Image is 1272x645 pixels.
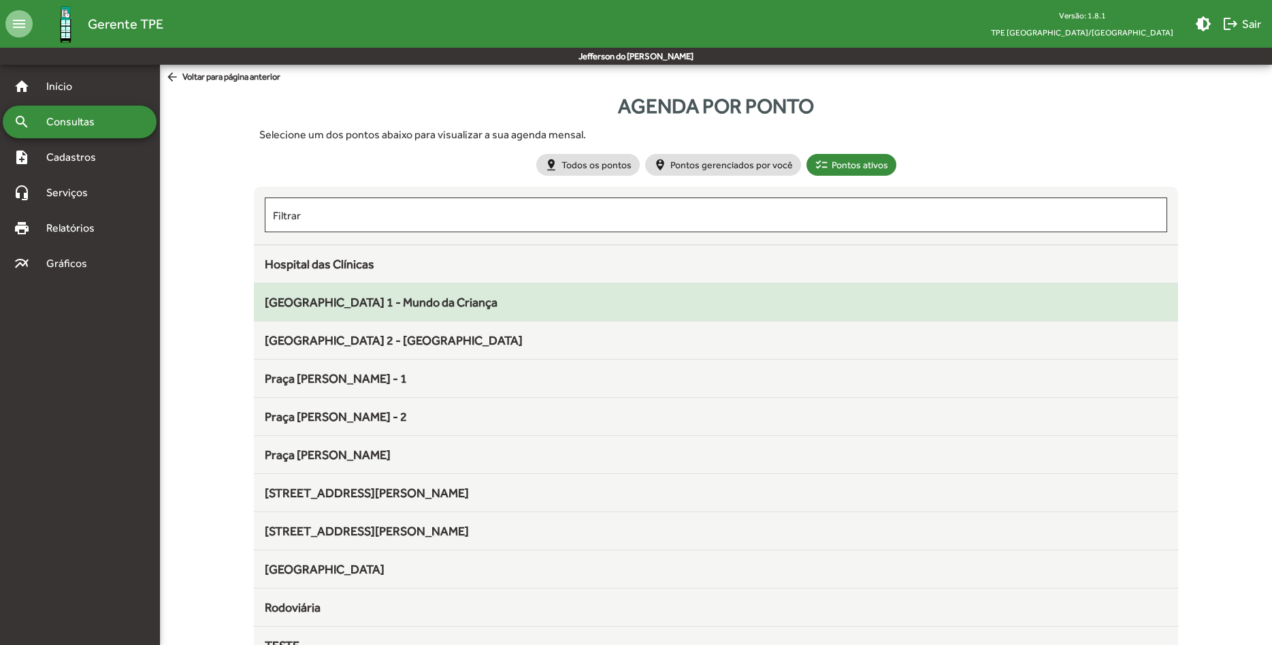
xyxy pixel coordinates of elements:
[38,114,112,130] span: Consultas
[14,114,30,130] mat-icon: search
[259,127,1173,143] div: Selecione um dos pontos abaixo para visualizar a sua agenda mensal.
[265,257,374,271] span: Hospital das Clínicas
[44,2,88,46] img: Logo
[265,447,391,462] span: Praça [PERSON_NAME]
[165,70,280,85] span: Voltar para página anterior
[14,220,30,236] mat-icon: print
[265,333,523,347] span: [GEOGRAPHIC_DATA] 2 - [GEOGRAPHIC_DATA]
[165,70,182,85] mat-icon: arrow_back
[265,371,407,386] span: Praça [PERSON_NAME] - 1
[1222,12,1261,36] span: Sair
[14,185,30,201] mat-icon: headset_mic
[33,2,163,46] a: Gerente TPE
[14,255,30,272] mat-icon: multiline_chart
[265,409,407,424] span: Praça [PERSON_NAME] - 2
[38,78,92,95] span: Início
[265,486,469,500] span: [STREET_ADDRESS][PERSON_NAME]
[645,154,801,176] mat-chip: Pontos gerenciados por você
[815,158,828,172] mat-icon: checklist
[254,91,1178,121] div: Agenda por ponto
[1222,16,1239,32] mat-icon: logout
[1217,12,1267,36] button: Sair
[265,562,385,576] span: [GEOGRAPHIC_DATA]
[544,158,558,172] mat-icon: pin_drop
[265,600,321,614] span: Rodoviária
[1195,16,1211,32] mat-icon: brightness_medium
[14,149,30,166] mat-icon: note_add
[653,158,667,172] mat-icon: person_pin_circle
[38,149,114,166] span: Cadastros
[536,154,640,176] mat-chip: Todos os pontos
[38,220,112,236] span: Relatórios
[38,185,106,201] span: Serviços
[38,255,105,272] span: Gráficos
[980,7,1184,24] div: Versão: 1.8.1
[265,524,469,538] span: [STREET_ADDRESS][PERSON_NAME]
[5,10,33,37] mat-icon: menu
[806,154,896,176] mat-chip: Pontos ativos
[88,13,163,35] span: Gerente TPE
[980,24,1184,41] span: TPE [GEOGRAPHIC_DATA]/[GEOGRAPHIC_DATA]
[14,78,30,95] mat-icon: home
[265,295,498,309] span: [GEOGRAPHIC_DATA] 1 - Mundo da Criança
